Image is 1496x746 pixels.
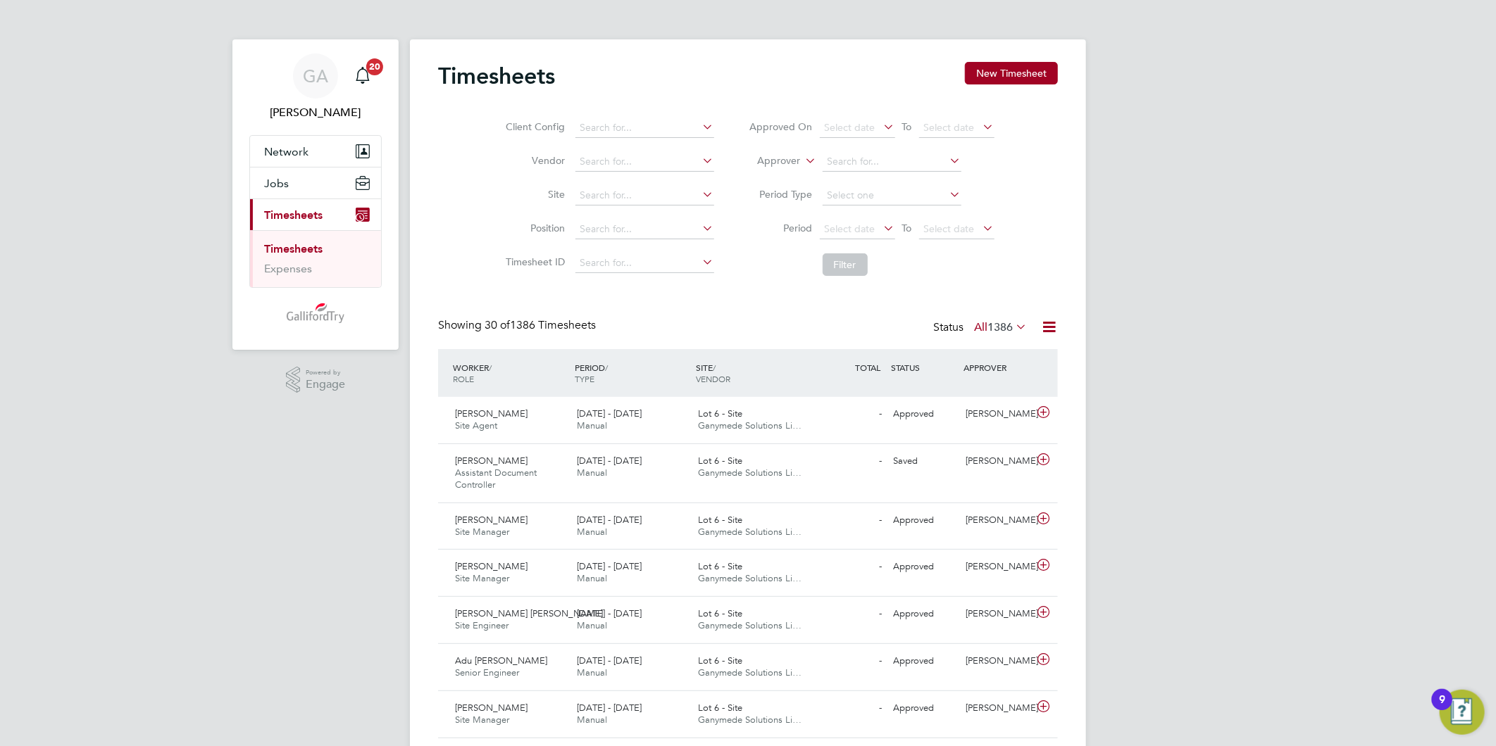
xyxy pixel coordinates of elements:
[577,467,607,479] span: Manual
[455,514,528,526] span: [PERSON_NAME]
[455,526,509,538] span: Site Manager
[749,188,813,201] label: Period Type
[455,407,528,419] span: [PERSON_NAME]
[965,62,1058,84] button: New Timesheet
[749,222,813,234] label: Period
[449,355,571,391] div: WORKER
[898,118,916,136] span: To
[887,355,961,380] div: STATUS
[502,222,566,234] label: Position
[571,355,693,391] div: PERIOD
[699,514,743,526] span: Lot 6 - Site
[577,514,642,526] span: [DATE] - [DATE]
[933,318,1030,338] div: Status
[287,302,345,324] img: gallifordtry-logo-retina.png
[577,619,607,631] span: Manual
[699,455,743,467] span: Lot 6 - Site
[303,67,328,85] span: GA
[249,53,382,121] a: GA[PERSON_NAME]
[455,560,528,572] span: [PERSON_NAME]
[577,407,642,419] span: [DATE] - [DATE]
[814,509,887,532] div: -
[286,367,346,393] a: Powered byEngage
[961,697,1034,720] div: [PERSON_NAME]
[713,362,716,373] span: /
[825,222,875,235] span: Select date
[814,403,887,426] div: -
[455,455,528,467] span: [PERSON_NAME]
[887,650,961,673] div: Approved
[699,607,743,619] span: Lot 6 - Site
[485,318,596,332] span: 1386 Timesheets
[250,136,381,167] button: Network
[924,222,975,235] span: Select date
[453,373,474,384] span: ROLE
[232,39,399,350] nav: Main navigation
[250,199,381,230] button: Timesheets
[455,572,509,584] span: Site Manager
[455,619,509,631] span: Site Engineer
[577,655,642,666] span: [DATE] - [DATE]
[250,167,381,198] button: Jobs
[699,407,743,419] span: Lot 6 - Site
[749,120,813,133] label: Approved On
[264,242,323,255] a: Timesheets
[577,666,607,678] span: Manual
[575,152,714,172] input: Search for...
[697,373,731,384] span: VENDOR
[264,262,312,275] a: Expenses
[502,255,566,268] label: Timesheet ID
[577,526,607,538] span: Manual
[855,362,880,373] span: TOTAL
[1440,690,1485,735] button: Open Resource Center, 9 new notifications
[887,555,961,579] div: Approved
[306,379,345,391] span: Engage
[455,419,497,431] span: Site Agent
[699,655,743,666] span: Lot 6 - Site
[438,318,599,333] div: Showing
[898,219,916,237] span: To
[699,702,743,714] span: Lot 6 - Site
[961,450,1034,473] div: [PERSON_NAME]
[264,177,289,190] span: Jobs
[961,509,1034,532] div: [PERSON_NAME]
[438,62,555,90] h2: Timesheets
[605,362,608,373] span: /
[249,104,382,121] span: Gary Attwell
[737,154,801,168] label: Approver
[699,572,802,584] span: Ganymede Solutions Li…
[575,220,714,239] input: Search for...
[693,355,815,391] div: SITE
[502,154,566,167] label: Vendor
[455,666,519,678] span: Senior Engineer
[887,602,961,626] div: Approved
[577,702,642,714] span: [DATE] - [DATE]
[575,186,714,206] input: Search for...
[699,526,802,538] span: Ganymede Solutions Li…
[699,467,802,479] span: Ganymede Solutions Li…
[924,121,975,134] span: Select date
[887,403,961,426] div: Approved
[814,602,887,626] div: -
[699,419,802,431] span: Ganymede Solutions Li…
[961,403,1034,426] div: [PERSON_NAME]
[825,121,875,134] span: Select date
[987,320,1013,334] span: 1386
[455,714,509,726] span: Site Manager
[455,702,528,714] span: [PERSON_NAME]
[575,373,594,384] span: TYPE
[887,697,961,720] div: Approved
[974,320,1027,334] label: All
[575,253,714,273] input: Search for...
[814,650,887,673] div: -
[349,53,377,99] a: 20
[823,152,961,172] input: Search for...
[502,188,566,201] label: Site
[577,560,642,572] span: [DATE] - [DATE]
[264,208,323,222] span: Timesheets
[814,697,887,720] div: -
[699,714,802,726] span: Ganymede Solutions Li…
[699,619,802,631] span: Ganymede Solutions Li…
[961,602,1034,626] div: [PERSON_NAME]
[575,118,714,138] input: Search for...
